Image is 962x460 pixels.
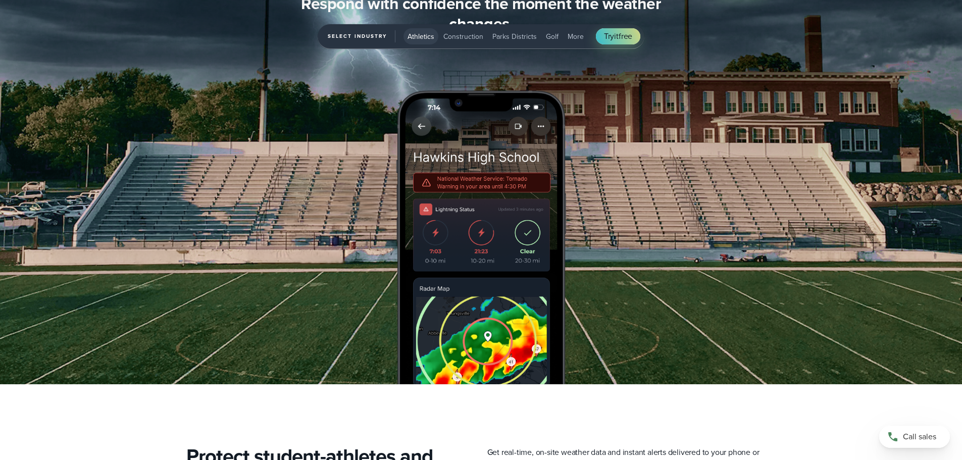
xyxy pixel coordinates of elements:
button: More [564,28,588,44]
span: More [568,31,584,42]
button: Parks Districts [488,28,541,44]
span: Parks Districts [492,31,537,42]
span: Golf [546,31,559,42]
span: Select Industry [328,30,395,42]
span: Try free [604,30,632,42]
span: Athletics [408,31,434,42]
span: it [614,30,619,42]
a: Call sales [879,426,950,448]
a: Tryitfree [596,28,640,44]
span: Call sales [903,431,936,443]
button: Golf [542,28,563,44]
button: Athletics [403,28,438,44]
button: Construction [439,28,487,44]
span: Construction [443,31,483,42]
